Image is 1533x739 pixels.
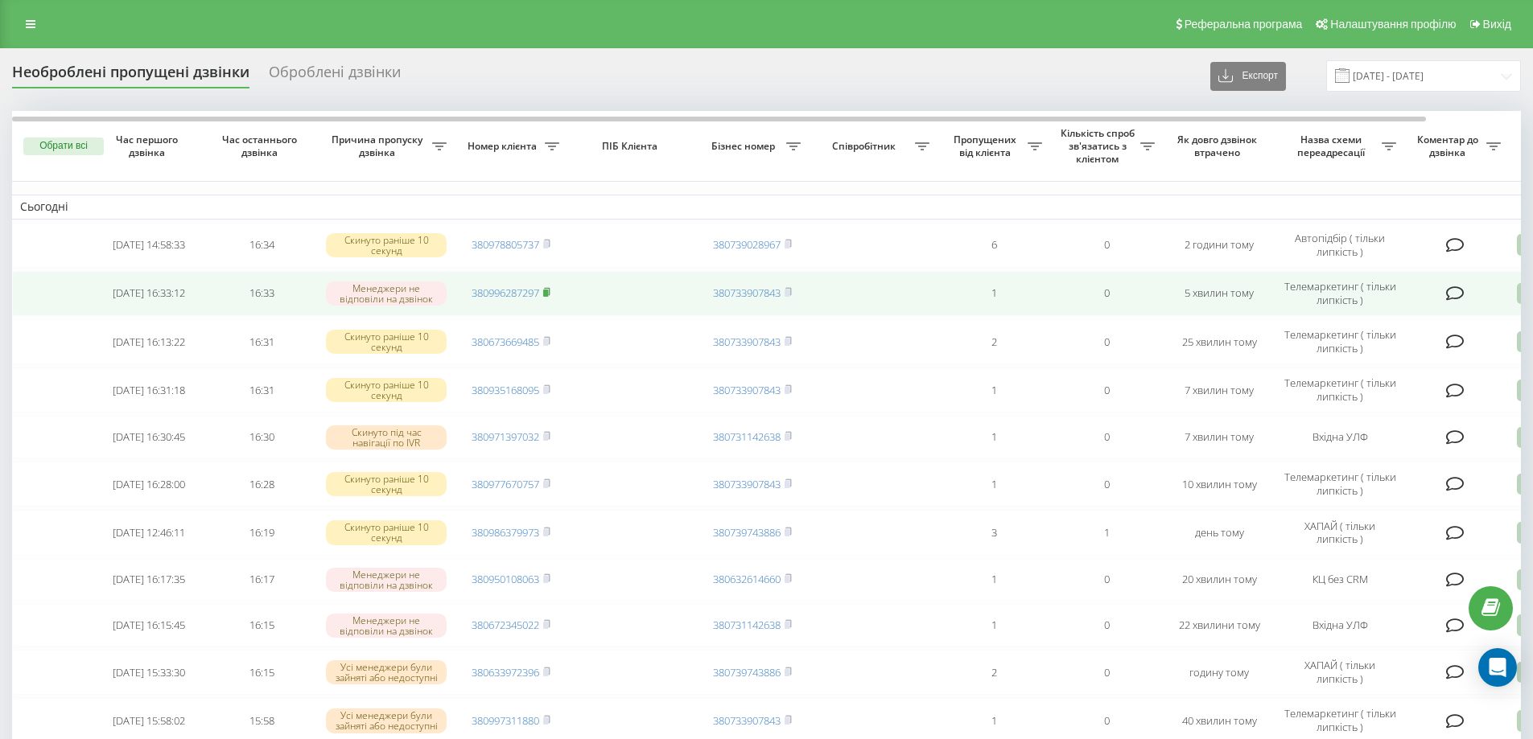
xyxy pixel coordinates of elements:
div: Необроблені пропущені дзвінки [12,64,249,88]
div: Оброблені дзвінки [269,64,401,88]
td: 16:33 [205,271,318,316]
td: Телемаркетинг ( тільки липкість ) [1275,462,1404,507]
td: 2 [938,319,1050,364]
div: Усі менеджери були зайняті або недоступні [326,708,447,733]
a: 380739743886 [713,665,781,679]
a: 380996287297 [472,285,539,300]
span: Причина пропуску дзвінка [326,133,432,158]
td: 0 [1050,604,1163,647]
td: 1 [938,559,1050,601]
td: 1 [938,367,1050,413]
td: 0 [1050,367,1163,413]
td: 1 [938,416,1050,458]
a: 380733907843 [713,383,781,397]
td: 16:15 [205,604,318,647]
td: [DATE] 16:13:22 [93,319,205,364]
td: 16:31 [205,367,318,413]
a: 380733907843 [713,285,781,300]
td: 7 хвилин тому [1163,367,1275,413]
td: [DATE] 16:17:35 [93,559,205,601]
a: 380733907843 [713,335,781,349]
td: 1 [938,271,1050,316]
span: Співробітник [817,140,915,153]
td: 10 хвилин тому [1163,462,1275,507]
a: 380978805737 [472,237,539,252]
div: Скинуто раніше 10 секунд [326,378,447,402]
a: 380672345022 [472,618,539,632]
td: Телемаркетинг ( тільки липкість ) [1275,367,1404,413]
a: 380997311880 [472,713,539,728]
td: 16:31 [205,319,318,364]
div: Скинуто раніше 10 секунд [326,520,447,544]
td: 6 [938,223,1050,268]
td: 22 хвилини тому [1163,604,1275,647]
td: Телемаркетинг ( тільки липкість ) [1275,271,1404,316]
td: 16:15 [205,650,318,695]
td: [DATE] 16:31:18 [93,367,205,413]
td: [DATE] 16:28:00 [93,462,205,507]
td: 1 [938,462,1050,507]
td: 16:17 [205,559,318,601]
td: 16:30 [205,416,318,458]
td: КЦ без CRM [1275,559,1404,601]
td: 16:19 [205,510,318,555]
td: 16:34 [205,223,318,268]
a: 380673669485 [472,335,539,349]
button: Експорт [1210,62,1286,91]
span: Реферальна програма [1185,18,1303,31]
span: Номер клієнта [463,140,545,153]
td: 3 [938,510,1050,555]
div: Менеджери не відповіли на дзвінок [326,281,447,306]
a: 380950108063 [472,572,539,586]
span: Вихід [1483,18,1511,31]
td: 1 [1050,510,1163,555]
td: 2 [938,650,1050,695]
td: [DATE] 16:30:45 [93,416,205,458]
div: Скинуто раніше 10 секунд [326,233,447,257]
td: 20 хвилин тому [1163,559,1275,601]
span: Налаштування профілю [1330,18,1456,31]
span: ПІБ Клієнта [581,140,682,153]
td: Автопідбір ( тільки липкість ) [1275,223,1404,268]
button: Обрати всі [23,138,104,155]
td: 16:28 [205,462,318,507]
td: [DATE] 14:58:33 [93,223,205,268]
a: 380731142638 [713,429,781,444]
td: 0 [1050,223,1163,268]
div: Менеджери не відповіли на дзвінок [326,614,447,638]
a: 380733907843 [713,713,781,728]
a: 380986379973 [472,525,539,540]
td: Телемаркетинг ( тільки липкість ) [1275,319,1404,364]
td: день тому [1163,510,1275,555]
td: 5 хвилин тому [1163,271,1275,316]
a: 380633972396 [472,665,539,679]
div: Скинуто раніше 10 секунд [326,330,447,354]
span: Час останнього дзвінка [218,133,305,158]
span: Кількість спроб зв'язатись з клієнтом [1058,127,1140,165]
span: Як довго дзвінок втрачено [1176,133,1263,158]
div: Менеджери не відповіли на дзвінок [326,568,447,592]
td: 0 [1050,462,1163,507]
td: [DATE] 12:46:11 [93,510,205,555]
td: 2 години тому [1163,223,1275,268]
td: 1 [938,604,1050,647]
a: 380733907843 [713,477,781,491]
a: 380739743886 [713,525,781,540]
span: Пропущених від клієнта [946,133,1028,158]
span: Коментар до дзвінка [1412,133,1486,158]
td: Вхідна УЛФ [1275,416,1404,458]
a: 380632614660 [713,572,781,586]
td: [DATE] 16:33:12 [93,271,205,316]
td: 0 [1050,271,1163,316]
td: ХАПАЙ ( тільки липкість ) [1275,650,1404,695]
a: 380935168095 [472,383,539,397]
td: 0 [1050,416,1163,458]
a: 380971397032 [472,429,539,444]
a: 380977670757 [472,477,539,491]
td: ХАПАЙ ( тільки липкість ) [1275,510,1404,555]
a: 380731142638 [713,618,781,632]
td: Вхідна УЛФ [1275,604,1404,647]
td: 0 [1050,319,1163,364]
td: 0 [1050,559,1163,601]
span: Назва схеми переадресації [1284,133,1382,158]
